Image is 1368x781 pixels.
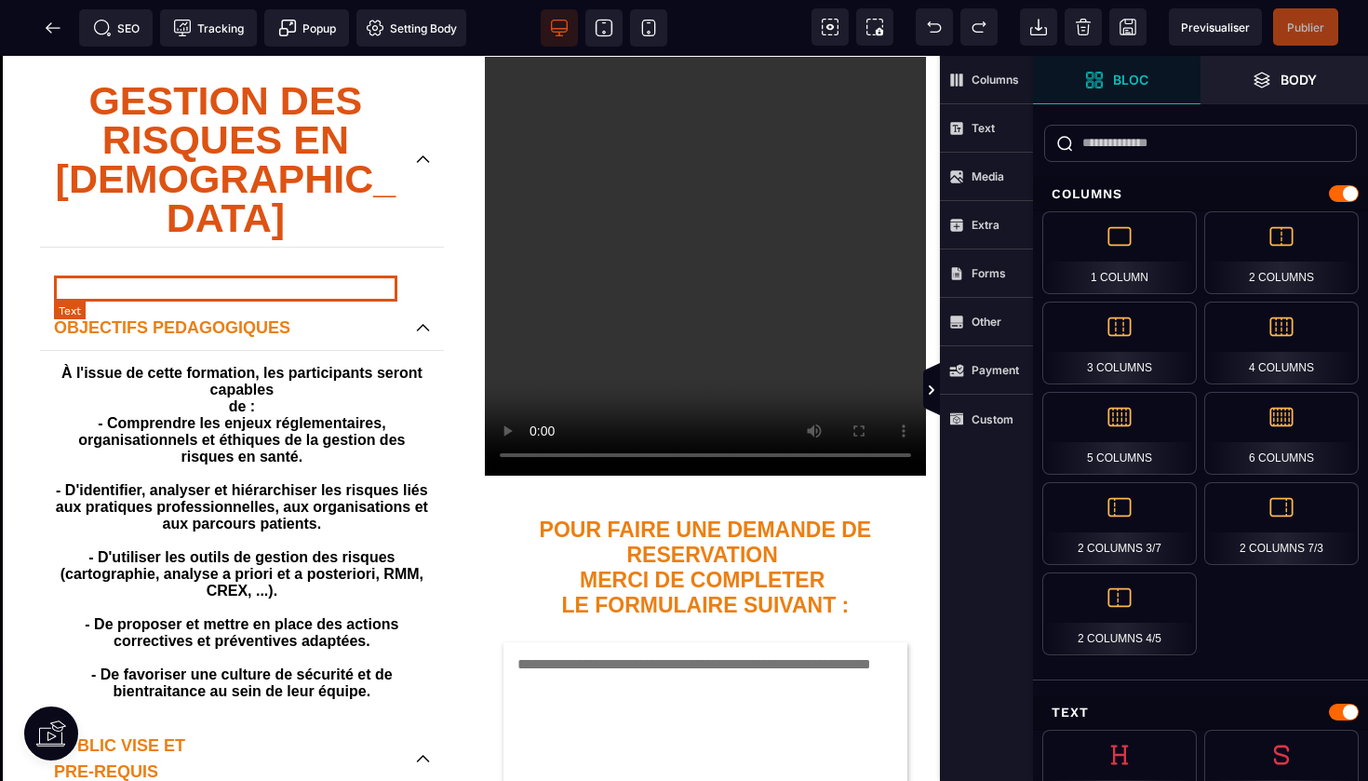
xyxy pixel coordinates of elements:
strong: Body [1281,73,1317,87]
strong: Media [972,169,1004,183]
strong: Text [972,121,995,135]
span: Popup [278,19,336,37]
strong: Payment [972,363,1019,377]
span: Open Layer Manager [1200,56,1368,104]
span: Screenshot [856,8,893,46]
b: POUR FAIRE UNE DEMANDE DE RESERVATION MERCI DE COMPLETER LE FORMULAIRE SUIVANT : [540,462,878,561]
strong: Extra [972,218,999,232]
div: 2 Columns [1204,211,1359,294]
div: Text [1033,695,1368,730]
span: Tracking [173,19,244,37]
div: 2 Columns 3/7 [1042,482,1197,565]
span: Preview [1169,8,1262,46]
div: 1 Column [1042,211,1197,294]
div: Columns [1033,177,1368,211]
strong: Bloc [1113,73,1148,87]
strong: Forms [972,266,1006,280]
div: 3 Columns [1042,302,1197,384]
span: View components [811,8,849,46]
div: 5 Columns [1042,392,1197,475]
div: 6 Columns [1204,392,1359,475]
span: SEO [93,19,140,37]
span: Setting Body [366,19,457,37]
strong: Custom [972,412,1013,426]
div: 2 Columns 4/5 [1042,572,1197,655]
span: Open Blocks [1033,56,1200,104]
span: Previsualiser [1181,20,1250,34]
p: PUBLIC VISE ET PRE-REQUIS [54,677,397,729]
strong: Other [972,315,1001,329]
p: GESTION DES RISQUES EN [DEMOGRAPHIC_DATA] [54,25,397,182]
div: 2 Columns 7/3 [1204,482,1359,565]
div: 4 Columns [1204,302,1359,384]
text: À l'issue de cette formation, les participants seront capables de : - Comprendre les enjeux régle... [54,304,430,666]
strong: Columns [972,73,1019,87]
span: Publier [1287,20,1324,34]
p: OBJECTIFS PEDAGOGIQUES [54,259,397,285]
